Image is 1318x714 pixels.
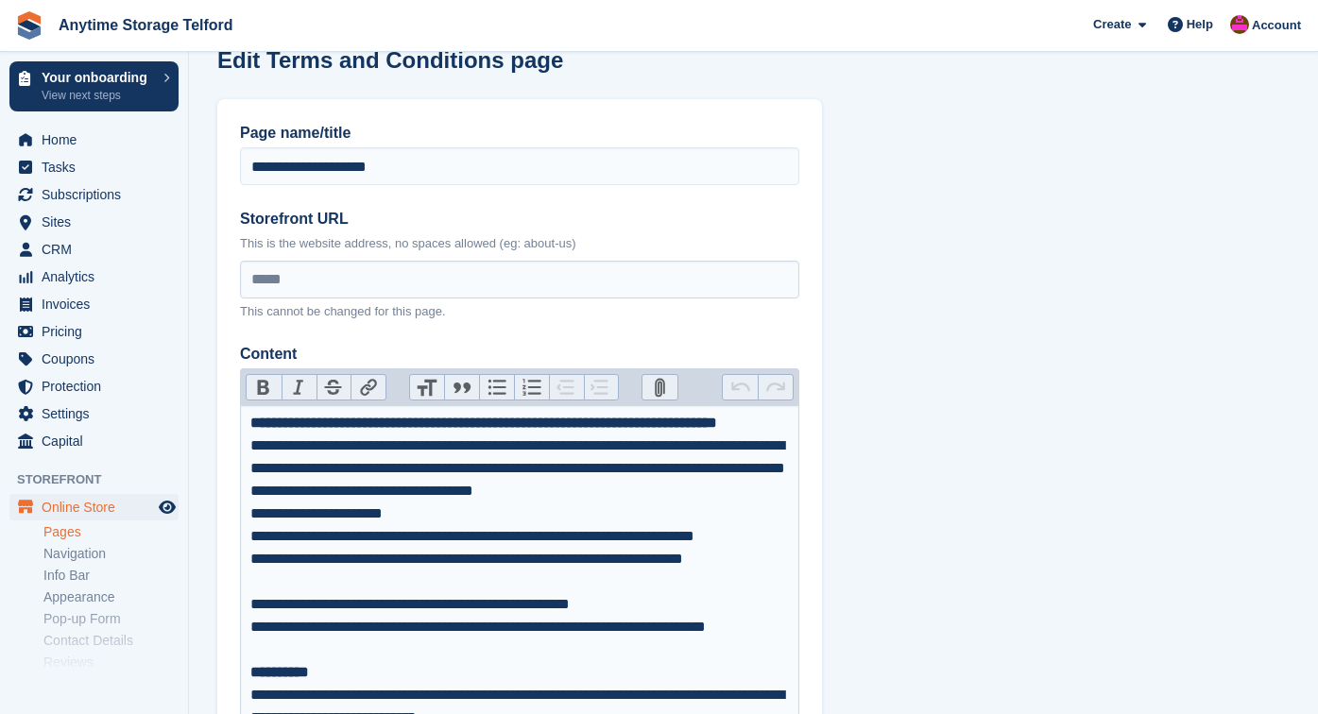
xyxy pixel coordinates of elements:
[42,494,155,520] span: Online Store
[1187,15,1213,34] span: Help
[282,375,317,399] button: Italic
[156,496,179,518] a: Preview store
[42,346,155,372] span: Coupons
[9,318,179,345] a: menu
[444,375,479,399] button: Quote
[1252,16,1301,35] span: Account
[723,375,758,399] button: Undo
[42,318,155,345] span: Pricing
[17,470,188,489] span: Storefront
[217,47,563,73] h1: Edit Terms and Conditions page
[240,122,799,144] label: Page name/title
[9,400,179,427] a: menu
[42,291,155,317] span: Invoices
[1093,15,1131,34] span: Create
[758,375,793,399] button: Redo
[42,400,155,427] span: Settings
[514,375,549,399] button: Numbers
[43,610,179,628] a: Pop-up Form
[42,236,155,263] span: CRM
[43,523,179,541] a: Pages
[584,375,619,399] button: Increase Level
[240,343,799,365] label: Content
[43,567,179,585] a: Info Bar
[42,209,155,235] span: Sites
[51,9,241,41] a: Anytime Storage Telford
[642,375,677,399] button: Attach Files
[42,154,155,180] span: Tasks
[9,127,179,153] a: menu
[9,181,179,208] a: menu
[240,302,799,321] p: This cannot be changed for this page.
[1230,15,1249,34] img: Andrew Newall
[9,263,179,290] a: menu
[9,154,179,180] a: menu
[43,632,179,650] a: Contact Details
[9,291,179,317] a: menu
[42,373,155,399] span: Protection
[479,375,514,399] button: Bullets
[247,375,282,399] button: Bold
[42,263,155,290] span: Analytics
[9,494,179,520] a: menu
[43,545,179,563] a: Navigation
[9,346,179,372] a: menu
[317,375,351,399] button: Strikethrough
[9,373,179,399] a: menu
[42,428,155,454] span: Capital
[549,375,584,399] button: Decrease Level
[240,208,799,230] label: Storefront URL
[240,234,799,253] p: This is the website address, no spaces allowed (eg: about-us)
[15,11,43,40] img: stora-icon-8386f47178a22dfd0bd8f6a31ec36ba5ce8667c1dd55bd0f319d3a0aa187defe.svg
[351,375,385,399] button: Link
[9,428,179,454] a: menu
[9,61,179,111] a: Your onboarding View next steps
[9,236,179,263] a: menu
[9,209,179,235] a: menu
[43,654,179,671] a: Reviews
[43,588,179,606] a: Appearance
[42,87,154,104] p: View next steps
[42,71,154,84] p: Your onboarding
[410,375,445,399] button: Heading
[42,127,155,153] span: Home
[42,181,155,208] span: Subscriptions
